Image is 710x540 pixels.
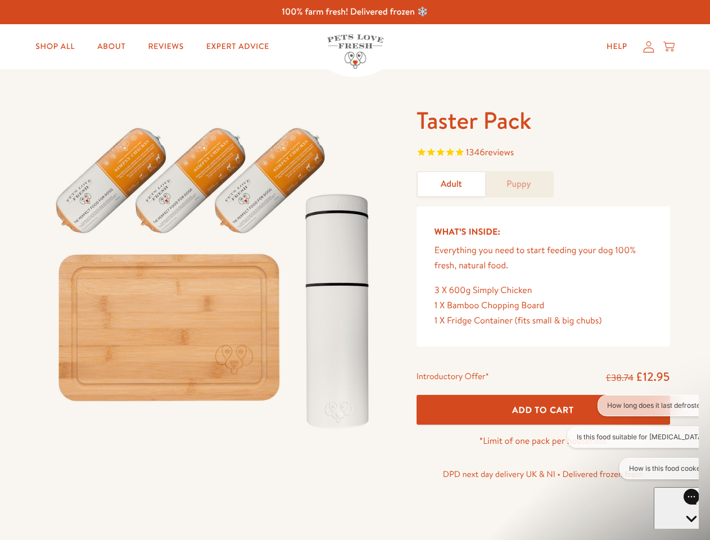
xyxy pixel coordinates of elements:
[485,146,514,159] span: reviews
[40,105,390,440] img: Taster Pack - Adult
[562,395,699,489] iframe: Gorgias live chat conversation starters
[435,283,652,298] div: 3 X 600g Simply Chicken
[417,105,670,136] h1: Taster Pack
[512,404,574,416] span: Add To Cart
[26,35,84,58] a: Shop All
[435,243,652,273] p: Everything you need to start feeding your dog 100% fresh, natural food.
[417,145,670,162] span: Rated 4.8 out of 5 stars 1346 reviews
[139,35,192,58] a: Reviews
[435,224,652,239] h5: What’s Inside:
[636,368,670,385] span: £12.95
[418,172,485,196] a: Adult
[417,369,489,386] div: Introductory Offer*
[606,372,634,384] s: £38.74
[598,35,636,58] a: Help
[466,146,514,159] span: 1346 reviews
[197,35,278,58] a: Expert Advice
[417,467,670,481] p: DPD next day delivery UK & NI • Delivered frozen fresh
[327,34,383,69] img: Pets Love Fresh
[435,313,652,328] div: 1 X Fridge Container (fits small & big chubs)
[88,35,134,58] a: About
[435,299,545,312] span: 1 X Bamboo Chopping Board
[654,487,699,529] iframe: Gorgias live chat messenger
[485,172,553,196] a: Puppy
[417,434,670,449] p: *Limit of one pack per household
[417,395,670,425] button: Add To Cart
[6,31,156,53] button: Is this food suitable for [MEDICAL_DATA]?
[58,63,156,84] button: How is this food cooked?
